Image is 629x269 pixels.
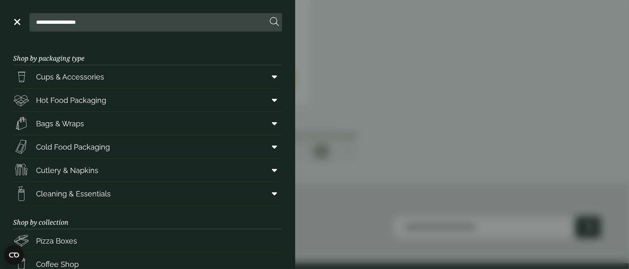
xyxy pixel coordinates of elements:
a: Cutlery & Napkins [13,159,282,182]
a: Bags & Wraps [13,112,282,135]
img: open-wipe.svg [13,185,30,202]
h3: Shop by packaging type [13,41,282,65]
span: Cold Food Packaging [36,141,110,153]
a: Cups & Accessories [13,65,282,88]
img: Paper_carriers.svg [13,115,30,132]
h3: Shop by collection [13,205,282,229]
img: Sandwich_box.svg [13,139,30,155]
img: Deli_box.svg [13,92,30,108]
span: Cutlery & Napkins [36,165,98,176]
a: Cleaning & Essentials [13,182,282,205]
span: Bags & Wraps [36,118,84,129]
button: Open CMP widget [4,245,24,265]
span: Pizza Boxes [36,235,77,246]
img: Pizza_boxes.svg [13,233,30,249]
a: Cold Food Packaging [13,135,282,158]
a: Pizza Boxes [13,229,282,252]
span: Cups & Accessories [36,71,104,82]
a: Hot Food Packaging [13,89,282,112]
span: Hot Food Packaging [36,95,106,106]
img: Cutlery.svg [13,162,30,178]
span: Cleaning & Essentials [36,188,111,199]
img: PintNhalf_cup.svg [13,68,30,85]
